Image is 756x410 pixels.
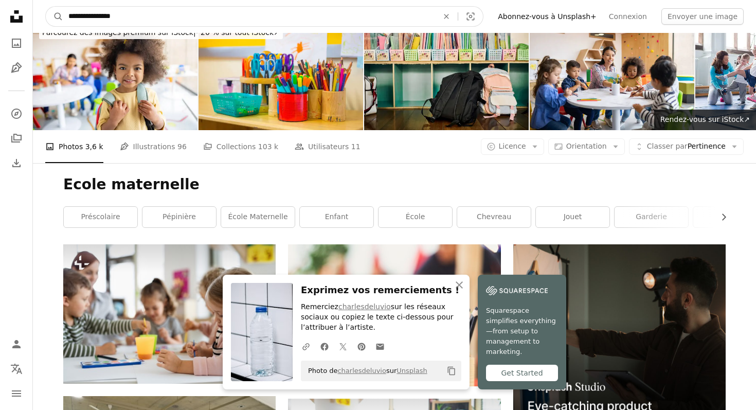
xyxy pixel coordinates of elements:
[33,21,197,130] img: Fille heureuse arrivant à l’école primaire avec son sac à dos
[46,7,63,26] button: Rechercher sur Unsplash
[352,336,371,356] a: Partagez-lePinterest
[6,153,27,173] a: Historique de téléchargement
[63,309,276,318] a: Un groupe de petits enfants de maternelle avec un enseignant à l’intérieur dans la salle de class...
[364,21,529,130] img: Livres pour enfants rangés dans des boîtes dans une salle de classe d’école primaire
[486,283,548,298] img: file-1747939142011-51e5cc87e3c9
[300,207,373,227] a: enfant
[660,115,750,123] span: Rendez-vous sur iStock ↗
[6,359,27,379] button: Langue
[64,207,137,227] a: préscolaire
[301,283,461,298] h3: Exprimez vos remerciements !
[647,141,726,152] span: Pertinence
[481,138,544,155] button: Licence
[120,130,187,163] a: Illustrations 96
[6,58,27,78] a: Illustrations
[486,365,558,381] div: Get Started
[499,142,526,150] span: Licence
[203,130,278,163] a: Collections 103 k
[315,336,334,356] a: Partagez-leFacebook
[337,367,386,375] a: charlesdeluvio
[566,142,607,150] span: Orientation
[45,6,483,27] form: Rechercher des visuels sur tout le site
[221,207,295,227] a: école maternelle
[334,336,352,356] a: Partagez-leTwitter
[288,244,500,386] img: crayons de couleur assortis
[458,7,483,26] button: Recherche de visuels
[443,362,460,380] button: Copier dans le presse-papier
[199,21,363,130] img: Stylos sur le Bureau de la maternelle
[615,207,688,227] a: garderie
[457,207,531,227] a: chevreau
[492,8,603,25] a: Abonnez-vous à Unsplash+
[63,244,276,384] img: Un groupe de petits enfants de maternelle avec un enseignant à l’intérieur dans la salle de class...
[351,141,361,152] span: 11
[63,175,726,194] h1: Ecole maternelle
[142,207,216,227] a: pépinière
[295,130,361,163] a: Utilisateurs 11
[530,21,694,130] img: Groupe d’enfants coloriant en classe d’art sous la supervision de leur professeur
[6,6,27,29] a: Accueil — Unsplash
[6,383,27,404] button: Menu
[6,103,27,124] a: Explorer
[661,8,744,25] button: Envoyer une image
[6,334,27,354] a: Connexion / S’inscrire
[714,207,726,227] button: faire défiler la liste vers la droite
[548,138,625,155] button: Orientation
[603,8,653,25] a: Connexion
[478,275,566,389] a: Squarespace simplifies everything—from setup to management to marketing.Get Started
[338,302,391,311] a: charlesdeluvio
[379,207,452,227] a: école
[301,302,461,333] p: Remerciez sur les réseaux sociaux ou copiez le texte ci-dessous pour l’attribuer à l’artiste.
[6,128,27,149] a: Collections
[6,33,27,54] a: Photos
[177,141,187,152] span: 96
[629,138,744,155] button: Classer parPertinence
[258,141,278,152] span: 103 k
[647,142,688,150] span: Classer par
[397,367,427,375] a: Unsplash
[303,363,427,379] span: Photo de sur
[371,336,389,356] a: Partager par mail
[536,207,609,227] a: jouet
[486,306,558,357] span: Squarespace simplifies everything—from setup to management to marketing.
[654,110,756,130] a: Rendez-vous sur iStock↗
[435,7,458,26] button: Effacer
